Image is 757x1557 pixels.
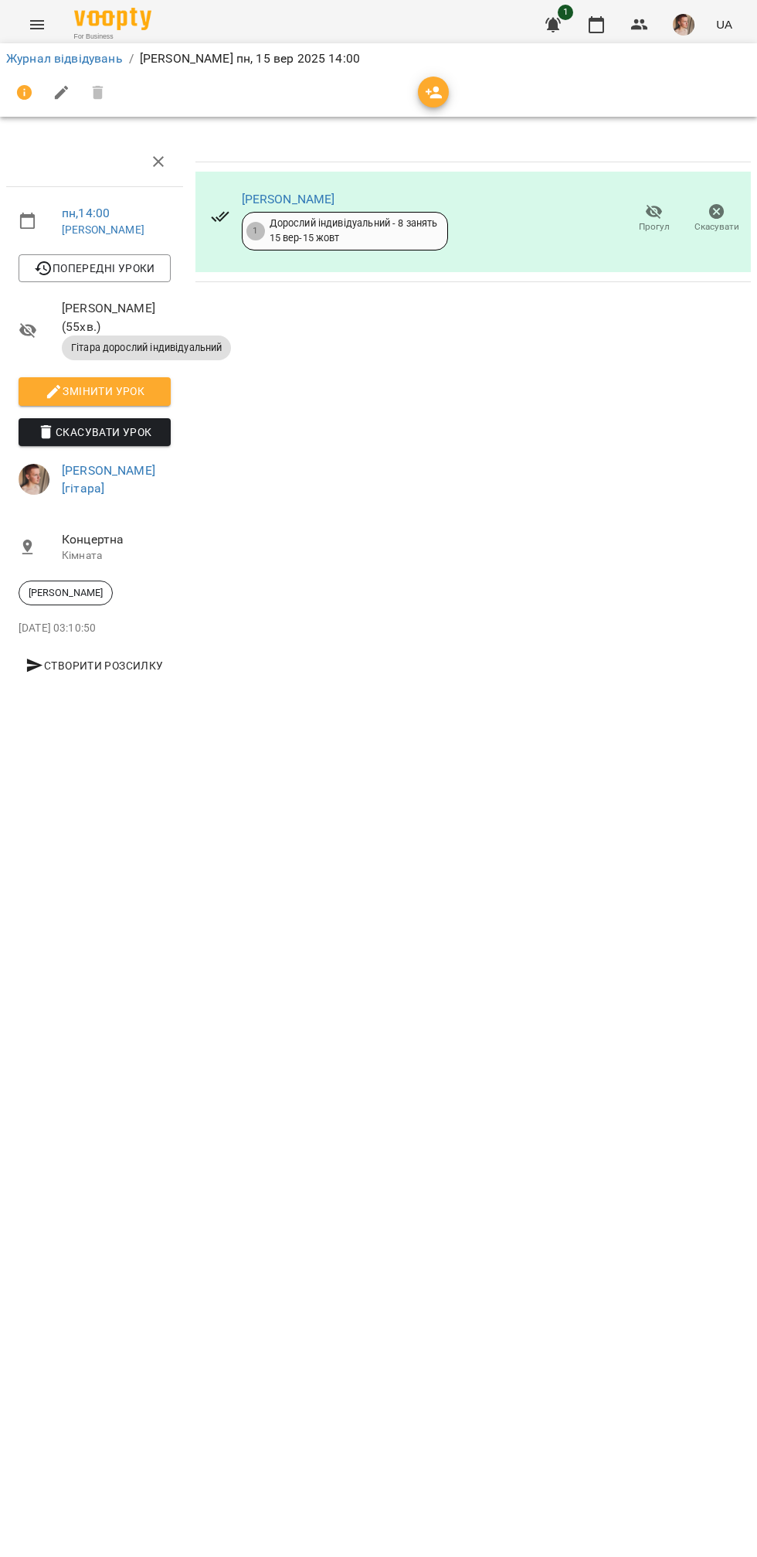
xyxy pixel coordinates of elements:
div: Дорослий індивідуальний - 8 занять 15 вер - 15 жовт [270,216,438,245]
a: пн , 14:00 [62,206,110,220]
span: Прогул [639,220,670,233]
li: / [129,49,134,68]
span: For Business [74,32,151,42]
span: Гітара дорослий індивідуальний [62,341,231,355]
div: 1 [246,222,265,240]
button: Menu [19,6,56,43]
p: [PERSON_NAME] пн, 15 вер 2025 14:00 [140,49,360,68]
button: Попередні уроки [19,254,171,282]
img: 17edbb4851ce2a096896b4682940a88a.jfif [673,14,694,36]
div: [PERSON_NAME] [19,581,113,605]
a: [PERSON_NAME] [62,223,144,236]
span: Скасувати Урок [31,423,158,441]
span: Попередні уроки [31,259,158,278]
a: [PERSON_NAME] [242,192,335,206]
span: UA [716,16,732,32]
span: [PERSON_NAME] [19,586,112,600]
span: Концертна [62,530,171,549]
button: Прогул [623,197,685,240]
button: Створити розсилку [19,652,171,680]
img: Voopty Logo [74,8,151,30]
span: [PERSON_NAME] ( 55 хв. ) [62,299,171,336]
button: Скасувати [685,197,748,240]
button: UA [710,10,738,39]
span: Змінити урок [31,382,158,400]
p: Кімната [62,548,171,564]
nav: breadcrumb [6,49,751,68]
a: [PERSON_NAME] [гітара] [62,463,155,496]
span: Скасувати [694,220,739,233]
a: Журнал відвідувань [6,51,123,66]
p: [DATE] 03:10:50 [19,621,171,636]
button: Скасувати Урок [19,418,171,446]
span: 1 [558,5,573,20]
button: Змінити урок [19,377,171,405]
img: 17edbb4851ce2a096896b4682940a88a.jfif [19,464,49,495]
span: Створити розсилку [25,656,165,675]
